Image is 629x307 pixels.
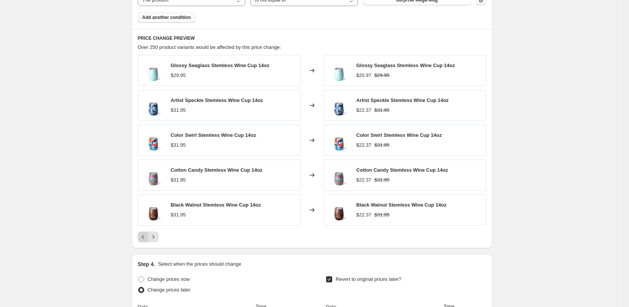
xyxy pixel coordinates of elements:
span: Revert to original prices later? [336,276,401,282]
div: $31.95 [171,176,186,184]
div: $22.37 [356,211,372,219]
img: swig-life-signature-14oz-stemless-wine-cup-artist-speckle_3f3020d9-bbee-4f5b-8cae-2ccbe780c722_80... [142,94,165,117]
img: swig-life-signature-14oz-stemless-wine-cup-cotton-candy_80x.jpg [328,164,350,186]
img: swig-life-signature-14oz-stemless-wine-cup-artist-speckle_3f3020d9-bbee-4f5b-8cae-2ccbe780c722_80... [328,94,350,117]
strike: $31.95 [374,211,389,219]
span: Cotton Candy Stemless Wine Cup 14oz [171,167,263,173]
img: swig-life-signature-14oz-stemless-wine-cup-seaglass_80x.jpg [142,59,165,82]
div: $31.95 [171,141,186,149]
img: swig-life-signature-14oz-stemless-wine-cup-cotton-candy_80x.jpg [142,164,165,186]
img: swig-life-signature-14oz-stemless-wine-cup-seaglass_80x.jpg [328,59,350,82]
span: Black Walnut Stemless Wine Cup 14oz [356,202,447,208]
strike: $31.95 [374,107,389,114]
strike: $31.95 [374,176,389,184]
div: $20.97 [356,72,372,79]
button: Next [148,232,159,242]
div: $22.37 [356,141,372,149]
span: Add another condition [142,14,191,20]
button: Add another condition [138,12,195,23]
div: $22.37 [356,107,372,114]
div: $31.95 [171,211,186,219]
div: $31.95 [171,107,186,114]
h2: Step 4. [138,260,155,268]
span: Change prices later [148,287,191,293]
nav: Pagination [138,232,159,242]
span: Black Walnut Stemless Wine Cup 14oz [171,202,261,208]
span: Color Swirl Stemless Wine Cup 14oz [171,132,256,138]
span: Artist Speckle Stemless Wine Cup 14oz [171,97,263,103]
p: Select when the prices should change [158,260,241,268]
span: Artist Speckle Stemless Wine Cup 14oz [356,97,449,103]
div: $22.37 [356,176,372,184]
img: swig-life-signature-14oz-insulated-stainless-steel-wine-cup-black-walnut-main_80x.jpg [142,199,165,221]
img: swig-life-signature-14oz-insulated-stainless-steel-wine-cup-black-walnut-main_80x.jpg [328,199,350,221]
img: swig-life-signature-14oz-stemless-wine-cup-color-swirl_80x.jpg [142,129,165,152]
span: Change prices now [148,276,190,282]
span: Cotton Candy Stemless Wine Cup 14oz [356,167,448,173]
strike: $31.95 [374,141,389,149]
span: Color Swirl Stemless Wine Cup 14oz [356,132,442,138]
span: Glossy Seaglass Stemless Wine Cup 14oz [356,63,455,68]
div: $29.95 [171,72,186,79]
strike: $29.95 [374,72,389,79]
img: swig-life-signature-14oz-stemless-wine-cup-color-swirl_80x.jpg [328,129,350,152]
span: Glossy Seaglass Stemless Wine Cup 14oz [171,63,270,68]
h6: PRICE CHANGE PREVIEW [138,35,486,41]
span: Over 250 product variants would be affected by this price change: [138,44,281,50]
button: Previous [138,232,148,242]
